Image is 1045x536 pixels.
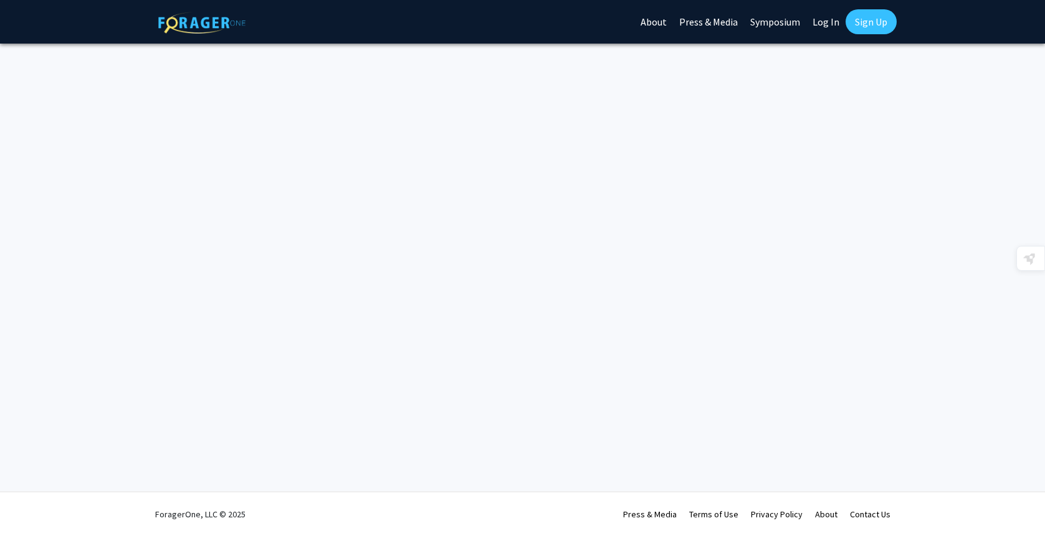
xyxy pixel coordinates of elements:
img: ForagerOne Logo [158,12,246,34]
a: Terms of Use [689,509,738,520]
a: About [815,509,837,520]
a: Sign Up [846,9,897,34]
a: Contact Us [850,509,890,520]
div: ForagerOne, LLC © 2025 [155,492,246,536]
a: Privacy Policy [751,509,803,520]
a: Press & Media [623,509,677,520]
